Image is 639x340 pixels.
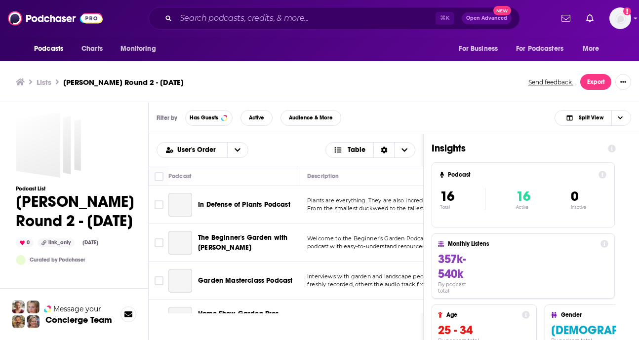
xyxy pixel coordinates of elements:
[609,7,631,29] img: User Profile
[27,301,40,313] img: Jules Profile
[27,315,40,328] img: Barbara Profile
[12,315,25,328] img: Jon Profile
[16,113,81,178] a: David Mizejewski Round 2 - Sept 29, 2025
[280,110,341,126] button: Audience & More
[307,205,447,212] span: From the smallest duckweed to the tallest redwoo
[249,115,264,120] span: Active
[45,315,112,325] h3: Concierge Team
[466,16,507,21] span: Open Advanced
[289,115,333,120] span: Audience & More
[580,74,611,90] button: Export
[16,238,34,247] div: 0
[571,205,586,210] p: Inactive
[583,42,599,56] span: More
[440,188,454,205] span: 16
[510,39,578,58] button: open menu
[452,39,510,58] button: open menu
[307,243,443,250] span: podcast with easy-to-understand resources, tips, a
[8,9,103,28] img: Podchaser - Follow, Share and Rate Podcasts
[432,142,600,154] h1: Insights
[168,193,192,217] a: In Defense of Plants Podcast
[155,200,163,209] span: Toggle select row
[240,110,273,126] button: Active
[53,304,101,314] span: Message your
[436,12,454,25] span: ⌘ K
[438,323,530,338] h3: 25 - 34
[325,142,416,158] button: Choose View
[555,110,631,126] button: Choose View
[307,235,458,242] span: Welcome to the Beginner's Garden Podcast! This is the
[185,110,233,126] button: Has Guests
[493,6,511,15] span: New
[198,276,292,286] a: Garden Masterclass Podcast
[307,281,441,288] span: freshly recorded, others the audio track from our
[34,42,63,56] span: Podcasts
[462,12,512,24] button: Open AdvancedNew
[307,197,465,204] span: Plants are everything. They are also incredibly interesting.
[609,7,631,29] span: Logged in as HSimon
[307,170,339,182] div: Description
[75,39,109,58] a: Charts
[157,114,177,121] h3: Filter by
[12,301,25,313] img: Sydney Profile
[157,142,248,158] h2: Choose List sort
[198,276,292,285] span: Garden Masterclass Podcast
[198,200,290,209] span: In Defense of Plants Podcast
[609,7,631,29] button: Show profile menu
[459,42,498,56] span: For Business
[37,77,51,87] a: Lists
[516,42,563,56] span: For Podcasters
[198,309,279,328] span: Home Show Garden Pros Radio
[516,205,530,210] p: Active
[155,238,163,247] span: Toggle select row
[525,78,576,86] button: Send feedback.
[81,42,103,56] span: Charts
[198,233,296,253] a: The Beginner's Garden with [PERSON_NAME]
[438,281,479,294] h4: By podcast total
[198,200,290,210] a: In Defense of Plants Podcast
[63,77,184,87] h3: [PERSON_NAME] Round 2 - [DATE]
[27,39,76,58] button: open menu
[623,7,631,15] svg: Add a profile image
[16,255,26,265] a: ConnectPod
[348,147,365,153] span: Table
[373,143,394,157] div: Sort Direction
[448,240,596,247] h4: Monthly Listens
[168,307,192,331] a: Home Show Garden Pros Radio
[307,273,450,280] span: Interviews with garden and landscape people: some
[16,186,134,192] h3: Podcast List
[446,311,518,318] h4: Age
[168,269,192,293] a: Garden Masterclass Podcast
[149,7,520,30] div: Search podcasts, credits, & more...
[516,188,530,205] span: 16
[120,42,156,56] span: Monitoring
[582,10,598,27] a: Show notifications dropdown
[176,10,436,26] input: Search podcasts, credits, & more...
[155,276,163,285] span: Toggle select row
[38,238,75,247] div: link_only
[571,188,578,205] span: 0
[168,170,192,182] div: Podcast
[114,39,168,58] button: open menu
[157,147,227,153] button: open menu
[177,147,219,153] span: User's Order
[198,309,296,329] a: Home Show Garden Pros Radio
[16,192,134,230] h1: [PERSON_NAME] Round 2 - [DATE]
[198,233,287,252] span: The Beginner's Garden with [PERSON_NAME]
[579,115,603,120] span: Split View
[576,39,612,58] button: open menu
[448,171,595,178] h4: Podcast
[438,252,466,281] span: 357k-540k
[615,74,631,90] button: Show More Button
[190,115,218,120] span: Has Guests
[168,231,192,255] a: The Beginner's Garden with Jill McSheehy
[558,10,574,27] a: Show notifications dropdown
[79,239,102,247] div: [DATE]
[30,257,85,263] a: Curated by Podchaser
[440,205,485,210] p: Total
